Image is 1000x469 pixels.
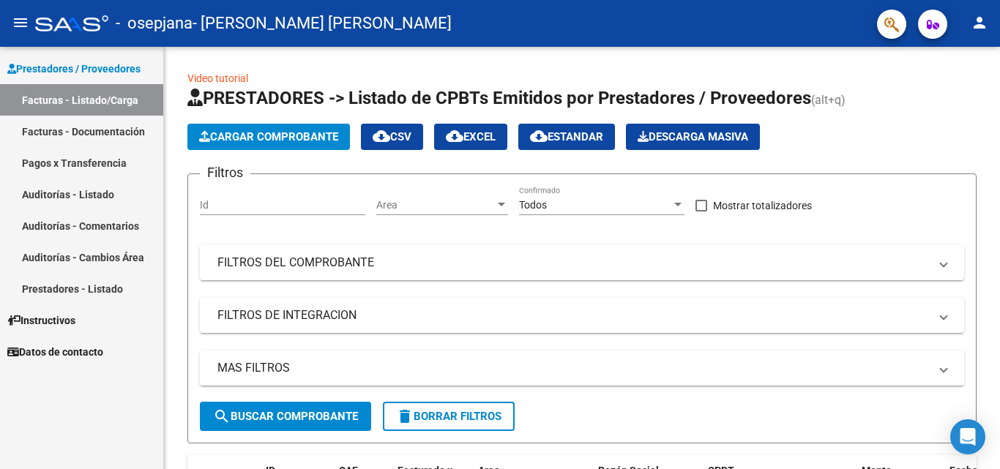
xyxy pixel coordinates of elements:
mat-icon: cloud_download [530,127,548,145]
button: Borrar Filtros [383,402,515,431]
div: Open Intercom Messenger [950,419,985,454]
button: Estandar [518,124,615,150]
button: Buscar Comprobante [200,402,371,431]
mat-icon: cloud_download [446,127,463,145]
a: Video tutorial [187,72,248,84]
span: CSV [373,130,411,143]
mat-panel-title: MAS FILTROS [217,360,929,376]
button: EXCEL [434,124,507,150]
span: Descarga Masiva [638,130,748,143]
h3: Filtros [200,162,250,183]
span: - osepjana [116,7,193,40]
span: Borrar Filtros [396,410,501,423]
mat-icon: search [213,408,231,425]
mat-icon: person [971,14,988,31]
app-download-masive: Descarga masiva de comprobantes (adjuntos) [626,124,760,150]
span: - [PERSON_NAME] [PERSON_NAME] [193,7,452,40]
mat-icon: delete [396,408,414,425]
mat-expansion-panel-header: FILTROS DEL COMPROBANTE [200,245,964,280]
span: Cargar Comprobante [199,130,338,143]
button: Cargar Comprobante [187,124,350,150]
span: Instructivos [7,312,75,329]
span: Datos de contacto [7,344,103,360]
span: Todos [519,199,547,211]
mat-icon: menu [12,14,29,31]
span: Area [376,199,495,211]
span: Mostrar totalizadores [713,197,812,214]
mat-icon: cloud_download [373,127,390,145]
mat-expansion-panel-header: MAS FILTROS [200,350,964,386]
span: Estandar [530,130,603,143]
mat-panel-title: FILTROS DE INTEGRACION [217,307,929,323]
span: (alt+q) [811,93,846,107]
mat-expansion-panel-header: FILTROS DE INTEGRACION [200,298,964,333]
span: Prestadores / Proveedores [7,61,141,77]
span: Buscar Comprobante [213,410,358,423]
mat-panel-title: FILTROS DEL COMPROBANTE [217,255,929,271]
span: EXCEL [446,130,496,143]
button: CSV [361,124,423,150]
span: PRESTADORES -> Listado de CPBTs Emitidos por Prestadores / Proveedores [187,88,811,108]
button: Descarga Masiva [626,124,760,150]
